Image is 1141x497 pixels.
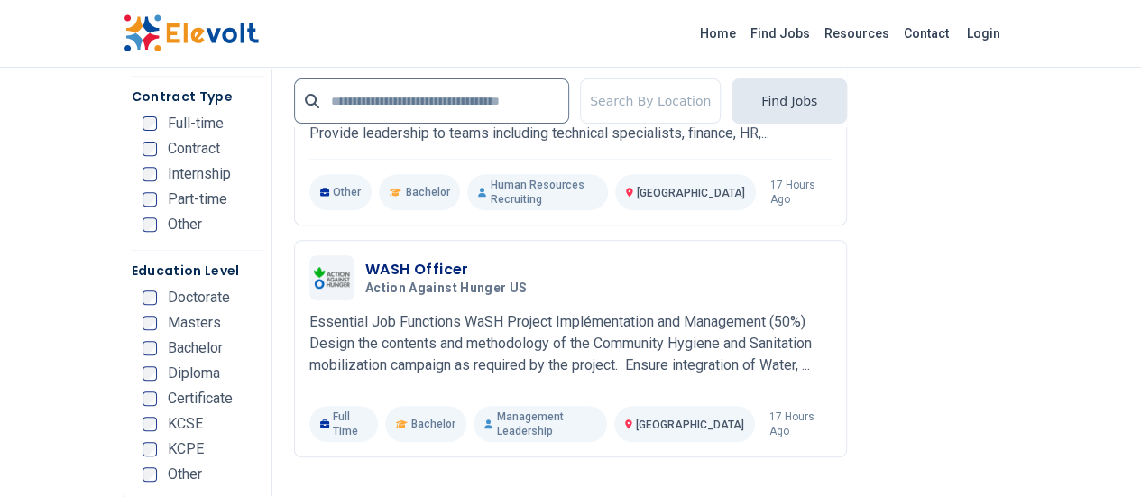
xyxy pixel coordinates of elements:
span: Full-time [168,116,224,131]
span: Part-time [168,192,227,207]
iframe: Chat Widget [1051,410,1141,497]
h5: Education Level [132,262,264,280]
input: Doctorate [143,290,157,305]
h3: WASH Officer [365,259,534,281]
input: Internship [143,167,157,181]
img: Elevolt [124,14,259,52]
a: Find Jobs [743,19,817,48]
input: Certificate [143,391,157,406]
input: Other [143,217,157,232]
span: Other [168,217,202,232]
a: Login [956,15,1011,51]
p: Other [309,174,373,210]
span: KCSE [168,417,203,431]
input: KCPE [143,442,157,456]
span: Doctorate [168,290,230,305]
p: Human Resources Recruiting [467,174,607,210]
span: Other [168,467,202,482]
a: Action Against Hunger USWASH OfficerAction Against Hunger USEssential Job Functions WaSH Project ... [309,255,832,442]
p: Management Leadership [474,406,607,442]
p: 17 hours ago [769,410,832,438]
p: 17 hours ago [770,178,833,207]
span: Certificate [168,391,233,406]
span: Action Against Hunger US [365,281,527,297]
img: Action Against Hunger US [314,267,350,288]
p: Full Time [309,406,378,442]
span: [GEOGRAPHIC_DATA] [637,187,745,199]
span: Bachelor [411,417,455,431]
input: Part-time [143,192,157,207]
p: Essential Job Functions WaSH Project Implémentation and Management (50%) Design the contents and ... [309,311,832,376]
h5: Contract Type [132,87,264,106]
a: Contact [897,19,956,48]
input: KCSE [143,417,157,431]
input: Bachelor [143,341,157,355]
input: Contract [143,142,157,156]
span: KCPE [168,442,204,456]
a: Home [693,19,743,48]
input: Diploma [143,366,157,381]
input: Other [143,467,157,482]
span: Bachelor [405,185,449,199]
span: Masters [168,316,221,330]
span: Diploma [168,366,220,381]
input: Masters [143,316,157,330]
input: Full-time [143,116,157,131]
span: Bachelor [168,341,223,355]
span: [GEOGRAPHIC_DATA] [636,419,744,431]
span: Internship [168,167,231,181]
span: Contract [168,142,220,156]
a: Resources [817,19,897,48]
button: Find Jobs [732,78,847,124]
